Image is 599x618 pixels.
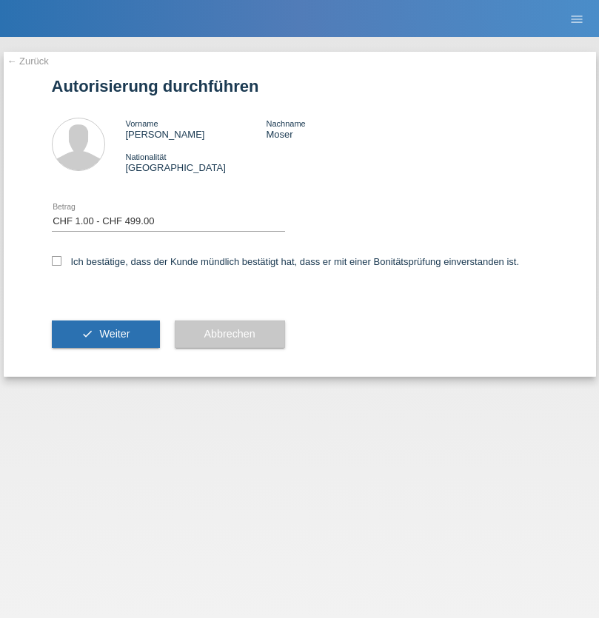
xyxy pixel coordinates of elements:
[99,328,130,340] span: Weiter
[266,118,406,140] div: Moser
[52,320,160,349] button: check Weiter
[126,151,267,173] div: [GEOGRAPHIC_DATA]
[175,320,285,349] button: Abbrechen
[126,118,267,140] div: [PERSON_NAME]
[204,328,255,340] span: Abbrechen
[562,14,592,23] a: menu
[52,256,520,267] label: Ich bestätige, dass der Kunde mündlich bestätigt hat, dass er mit einer Bonitätsprüfung einversta...
[52,77,548,95] h1: Autorisierung durchführen
[126,119,158,128] span: Vorname
[569,12,584,27] i: menu
[7,56,49,67] a: ← Zurück
[126,152,167,161] span: Nationalität
[266,119,305,128] span: Nachname
[81,328,93,340] i: check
